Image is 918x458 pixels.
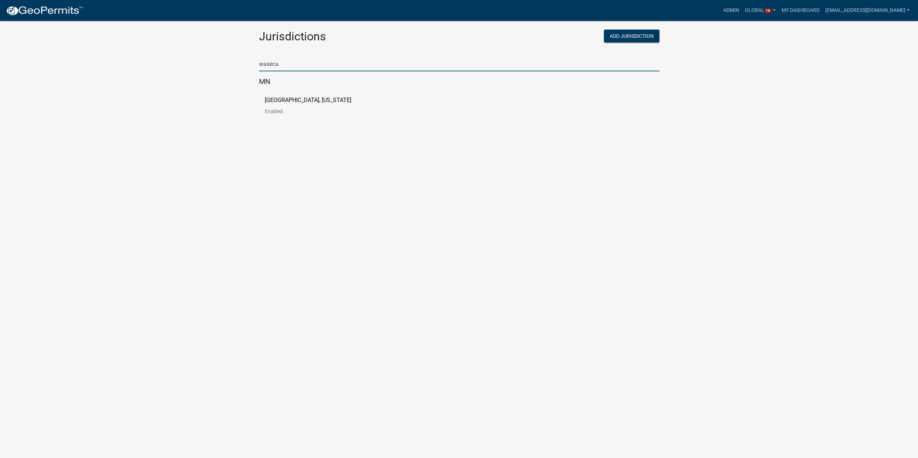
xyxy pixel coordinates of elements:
[265,109,363,114] p: Enabled
[822,4,912,17] a: [EMAIL_ADDRESS][DOMAIN_NAME]
[764,8,772,14] span: 19
[259,30,454,43] h2: Jurisdictions
[778,4,822,17] a: My Dashboard
[742,4,779,17] a: Global19
[604,30,659,43] button: Add Jurisdiction
[720,4,742,17] a: Admin
[265,97,351,103] p: [GEOGRAPHIC_DATA], [US_STATE]
[259,77,659,86] h5: MN
[265,97,363,120] a: [GEOGRAPHIC_DATA], [US_STATE]Enabled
